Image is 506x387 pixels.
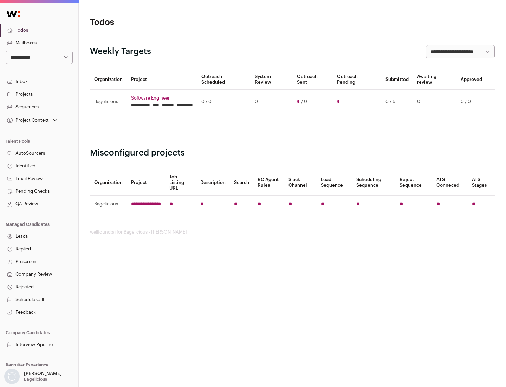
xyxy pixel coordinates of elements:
td: Bagelicious [90,90,127,114]
th: Scheduling Sequence [352,170,395,196]
p: Bagelicious [24,376,47,382]
th: Description [196,170,230,196]
th: Outreach Sent [293,70,333,90]
footer: wellfound:ai for Bagelicious - [PERSON_NAME] [90,229,495,235]
button: Open dropdown [6,115,59,125]
td: 0 / 0 [456,90,486,114]
th: Outreach Pending [333,70,381,90]
td: 0 / 0 [197,90,251,114]
img: nopic.png [4,369,20,384]
th: Project [127,70,197,90]
td: 0 [413,90,456,114]
th: Awaiting review [413,70,456,90]
td: Bagelicious [90,196,127,213]
span: / 0 [301,99,307,104]
th: Project [127,170,165,196]
th: ATS Conneced [432,170,467,196]
th: Lead Sequence [317,170,352,196]
th: Organization [90,70,127,90]
td: 0 / 6 [381,90,413,114]
th: Search [230,170,253,196]
img: Wellfound [3,7,24,21]
th: System Review [251,70,292,90]
h2: Misconfigured projects [90,147,495,159]
p: [PERSON_NAME] [24,371,62,376]
th: Job Listing URL [165,170,196,196]
a: Software Engineer [131,95,193,101]
h2: Weekly Targets [90,46,151,57]
th: Reject Sequence [395,170,433,196]
th: RC Agent Rules [253,170,284,196]
button: Open dropdown [3,369,63,384]
td: 0 [251,90,292,114]
th: Approved [456,70,486,90]
th: Slack Channel [284,170,317,196]
div: Project Context [6,118,49,123]
th: Organization [90,170,127,196]
h1: Todos [90,17,225,28]
th: Outreach Scheduled [197,70,251,90]
th: ATS Stages [468,170,495,196]
th: Submitted [381,70,413,90]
